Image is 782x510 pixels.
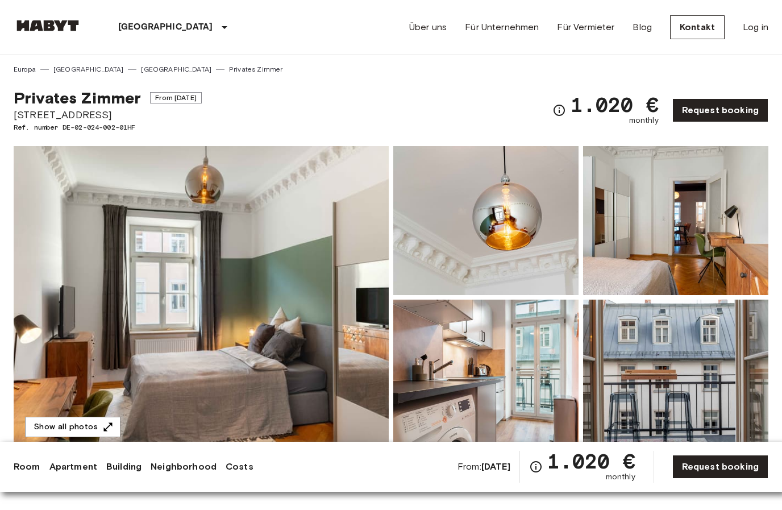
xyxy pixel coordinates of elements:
[571,94,659,115] span: 1.020 €
[529,460,543,474] svg: Check cost overview for full price breakdown. Please note that discounts apply to new joiners onl...
[633,20,652,34] a: Blog
[672,455,768,479] a: Request booking
[14,460,40,474] a: Room
[49,460,97,474] a: Apartment
[393,300,579,449] img: Picture of unit DE-02-024-002-01HF
[457,461,510,473] span: From:
[53,64,124,74] a: [GEOGRAPHIC_DATA]
[226,460,253,474] a: Costs
[150,92,202,103] span: From [DATE]
[14,88,141,107] span: Privates Zimmer
[670,15,725,39] a: Kontakt
[552,103,566,117] svg: Check cost overview for full price breakdown. Please note that discounts apply to new joiners onl...
[606,471,635,483] span: monthly
[481,461,510,472] b: [DATE]
[465,20,539,34] a: Für Unternehmen
[25,417,120,438] button: Show all photos
[106,460,142,474] a: Building
[557,20,614,34] a: Für Vermieter
[118,20,213,34] p: [GEOGRAPHIC_DATA]
[14,107,202,122] span: [STREET_ADDRESS]
[547,451,635,471] span: 1.020 €
[229,64,282,74] a: Privates Zimmer
[151,460,217,474] a: Neighborhood
[583,300,768,449] img: Picture of unit DE-02-024-002-01HF
[672,98,768,122] a: Request booking
[14,122,202,132] span: Ref. number DE-02-024-002-01HF
[14,20,82,31] img: Habyt
[583,146,768,295] img: Picture of unit DE-02-024-002-01HF
[14,146,389,449] img: Marketing picture of unit DE-02-024-002-01HF
[141,64,211,74] a: [GEOGRAPHIC_DATA]
[409,20,447,34] a: Über uns
[393,146,579,295] img: Picture of unit DE-02-024-002-01HF
[629,115,659,126] span: monthly
[743,20,768,34] a: Log in
[14,64,36,74] a: Europa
